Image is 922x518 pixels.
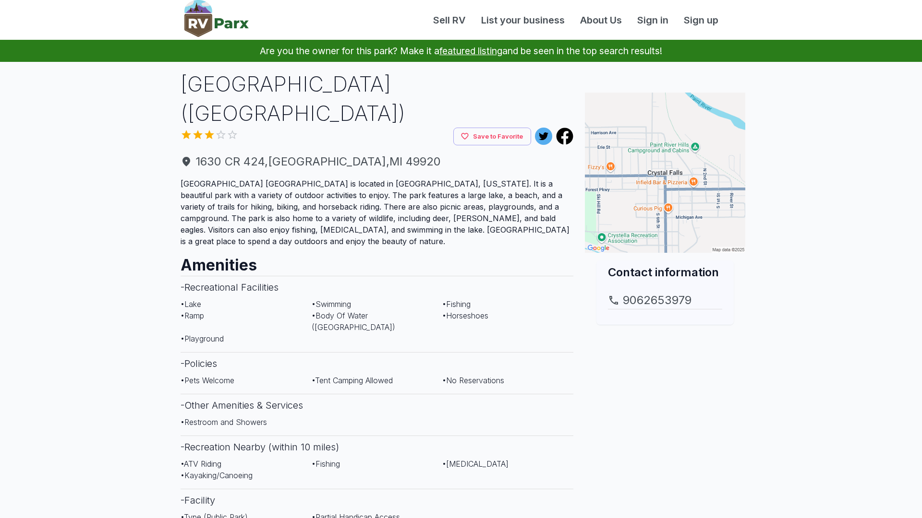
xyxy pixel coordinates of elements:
[181,471,253,480] span: • Kayaking/Canoeing
[181,334,224,343] span: • Playground
[425,13,473,27] a: Sell RV
[442,459,509,469] span: • [MEDICAL_DATA]
[439,45,502,57] a: featured listing
[181,299,201,309] span: • Lake
[676,13,726,27] a: Sign up
[608,292,722,309] a: 9062653979
[442,299,471,309] span: • Fishing
[181,436,573,458] h3: - Recreation Nearby (within 10 miles)
[312,459,340,469] span: • Fishing
[181,311,204,320] span: • Ramp
[453,128,531,145] button: Save to Favorite
[181,394,573,416] h3: - Other Amenities & Services
[312,311,395,332] span: • Body Of Water ([GEOGRAPHIC_DATA])
[442,376,504,385] span: • No Reservations
[585,93,745,253] img: Map for Pentoga Park (Iron County Park)
[181,417,267,427] span: • Restroom and Showers
[181,459,221,469] span: • ATV Riding
[181,178,573,247] p: [GEOGRAPHIC_DATA] [GEOGRAPHIC_DATA] is located in [GEOGRAPHIC_DATA], [US_STATE]. It is a beautifu...
[473,13,572,27] a: List your business
[181,247,573,276] h2: Amenities
[181,153,573,170] span: 1630 CR 424 , [GEOGRAPHIC_DATA] , MI 49920
[630,13,676,27] a: Sign in
[572,13,630,27] a: About Us
[312,376,393,385] span: • Tent Camping Allowed
[181,352,573,375] h3: - Policies
[181,153,573,170] a: 1630 CR 424,[GEOGRAPHIC_DATA],MI 49920
[12,40,910,62] p: Are you the owner for this park? Make it a and be seen in the top search results!
[442,311,488,320] span: • Horseshoes
[181,70,573,128] h1: [GEOGRAPHIC_DATA] ([GEOGRAPHIC_DATA])
[312,299,351,309] span: • Swimming
[181,489,573,511] h3: - Facility
[181,276,573,298] h3: - Recreational Facilities
[181,376,234,385] span: • Pets Welcome
[608,264,722,280] h2: Contact information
